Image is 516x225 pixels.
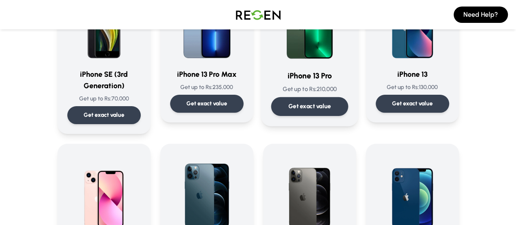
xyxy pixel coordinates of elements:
img: Logo [230,3,287,26]
p: Get up to Rs: 130,000 [376,83,449,91]
p: Get up to Rs: 70,000 [67,95,141,103]
p: Get exact value [186,100,227,108]
h3: iPhone SE (3rd Generation) [67,69,141,91]
h3: iPhone 13 Pro [271,70,348,82]
p: Get up to Rs: 210,000 [271,85,348,94]
p: Get exact value [84,111,124,119]
p: Get exact value [392,100,433,108]
button: Need Help? [454,7,508,23]
h3: iPhone 13 Pro Max [170,69,244,80]
p: Get exact value [288,102,331,111]
h3: iPhone 13 [376,69,449,80]
p: Get up to Rs: 235,000 [170,83,244,91]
